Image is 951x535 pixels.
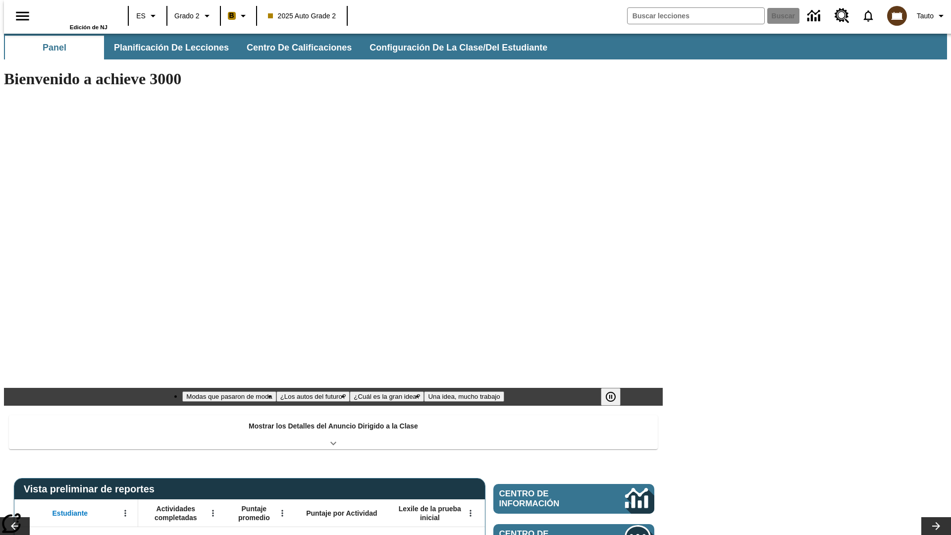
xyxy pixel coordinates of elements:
[8,1,37,31] button: Abrir el menú lateral
[136,11,146,21] span: ES
[174,11,200,21] span: Grado 2
[601,388,621,406] button: Pausar
[247,42,352,53] span: Centro de calificaciones
[229,9,234,22] span: B
[362,36,555,59] button: Configuración de la clase/del estudiante
[170,7,217,25] button: Grado: Grado 2, Elige un grado
[143,504,209,522] span: Actividades completadas
[493,484,654,514] a: Centro de información
[350,391,424,402] button: Diapositiva 3 ¿Cuál es la gran idea?
[182,391,276,402] button: Diapositiva 1 Modas que pasaron de moda
[118,506,133,521] button: Abrir menú
[43,4,107,24] a: Portada
[601,388,631,406] div: Pausar
[370,42,547,53] span: Configuración de la clase/del estudiante
[276,391,350,402] button: Diapositiva 2 ¿Los autos del futuro?
[463,506,478,521] button: Abrir menú
[268,11,336,21] span: 2025 Auto Grade 2
[4,36,556,59] div: Subbarra de navegación
[70,24,107,30] span: Edición de NJ
[855,3,881,29] a: Notificaciones
[275,506,290,521] button: Abrir menú
[224,7,253,25] button: Boost El color de la clase es anaranjado claro. Cambiar el color de la clase.
[801,2,829,30] a: Centro de información
[424,391,504,402] button: Diapositiva 4 Una idea, mucho trabajo
[132,7,163,25] button: Lenguaje: ES, Selecciona un idioma
[499,489,592,509] span: Centro de información
[53,509,88,518] span: Estudiante
[628,8,764,24] input: Buscar campo
[917,11,934,21] span: Tauto
[394,504,466,522] span: Lexile de la prueba inicial
[114,42,229,53] span: Planificación de lecciones
[5,36,104,59] button: Panel
[4,70,663,88] h1: Bienvenido a achieve 3000
[913,7,951,25] button: Perfil/Configuración
[829,2,855,29] a: Centro de recursos, Se abrirá en una pestaña nueva.
[206,506,220,521] button: Abrir menú
[881,3,913,29] button: Escoja un nuevo avatar
[239,36,360,59] button: Centro de calificaciones
[24,483,159,495] span: Vista preliminar de reportes
[921,517,951,535] button: Carrusel de lecciones, seguir
[249,421,418,431] p: Mostrar los Detalles del Anuncio Dirigido a la Clase
[43,3,107,30] div: Portada
[230,504,278,522] span: Puntaje promedio
[4,34,947,59] div: Subbarra de navegación
[887,6,907,26] img: avatar image
[306,509,377,518] span: Puntaje por Actividad
[106,36,237,59] button: Planificación de lecciones
[43,42,66,53] span: Panel
[9,415,658,449] div: Mostrar los Detalles del Anuncio Dirigido a la Clase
